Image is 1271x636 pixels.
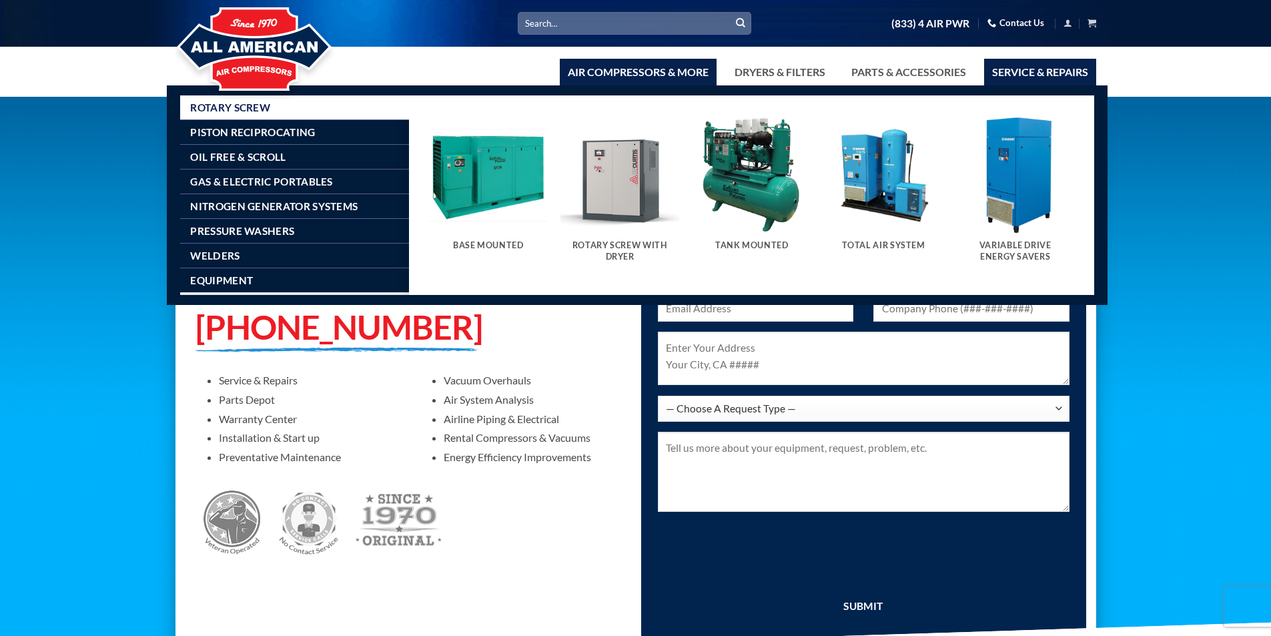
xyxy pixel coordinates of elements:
[444,393,625,406] p: Air System Analysis
[831,240,936,251] h5: Total Air System
[987,13,1044,33] a: Contact Us
[560,115,679,276] a: Visit product category Rotary Screw With Dryer
[891,12,969,35] a: (833) 4 AIR PWR
[429,115,548,234] img: Base Mounted
[1088,15,1096,31] a: View cart
[190,102,270,113] span: Rotary Screw
[219,431,400,444] p: Installation & Start up
[436,240,541,251] h5: Base Mounted
[727,59,833,85] a: Dryers & Filters
[429,115,548,264] a: Visit product category Base Mounted
[190,151,286,162] span: Oil Free & Scroll
[956,115,1075,276] a: Visit product category Variable Drive Energy Savers
[658,590,1070,619] input: Submit
[824,115,943,234] img: Total Air System
[518,12,751,34] input: Search…
[963,240,1068,262] h5: Variable Drive Energy Savers
[731,13,751,33] button: Submit
[560,59,717,85] a: Air Compressors & More
[444,412,625,425] p: Airline Piping & Electrical
[693,115,811,234] img: Tank Mounted
[824,115,943,264] a: Visit product category Total Air System
[190,201,358,212] span: Nitrogen Generator Systems
[219,393,400,406] p: Parts Depot
[195,306,482,347] a: [PHONE_NUMBER]
[219,374,400,386] p: Service & Repairs
[699,240,805,251] h5: Tank Mounted
[658,528,861,580] iframe: reCAPTCHA
[956,115,1075,234] img: Variable Drive Energy Savers
[444,450,625,463] p: Energy Efficiency Improvements
[873,296,1070,322] input: Company Phone (###-###-####)
[843,59,974,85] a: Parts & Accessories
[444,374,625,386] p: Vacuum Overhauls
[1064,15,1072,31] a: Login
[190,250,240,261] span: Welders
[984,59,1096,85] a: Service & Repairs
[190,176,332,187] span: Gas & Electric Portables
[190,226,294,236] span: Pressure Washers
[219,450,400,463] p: Preventative Maintenance
[693,115,811,264] a: Visit product category Tank Mounted
[560,115,679,234] img: Rotary Screw With Dryer
[567,240,673,262] h5: Rotary Screw With Dryer
[190,275,253,286] span: Equipment
[190,127,315,137] span: Piston Reciprocating
[219,412,400,425] p: Warranty Center
[444,431,625,444] p: Rental Compressors & Vacuums
[658,296,854,322] input: Email Address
